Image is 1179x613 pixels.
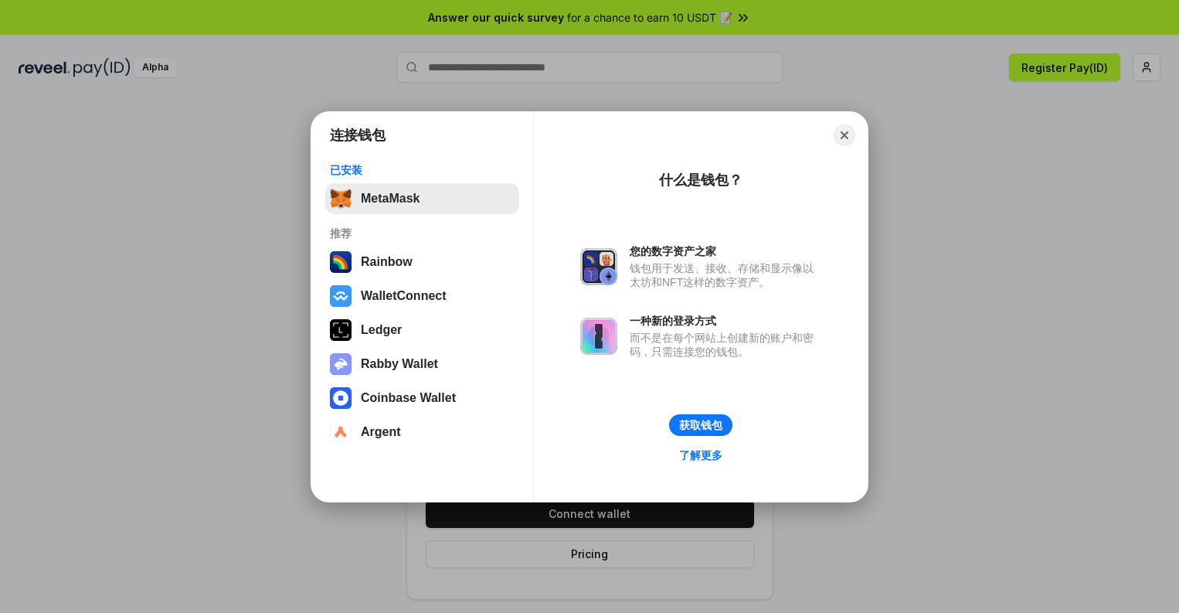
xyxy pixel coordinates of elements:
button: Coinbase Wallet [325,383,519,414]
div: Coinbase Wallet [361,391,456,405]
button: Rabby Wallet [325,349,519,380]
div: 获取钱包 [679,418,722,432]
img: svg+xml,%3Csvg%20xmlns%3D%22http%3A%2F%2Fwww.w3.org%2F2000%2Fsvg%22%20fill%3D%22none%22%20viewBox... [580,318,617,355]
div: Rainbow [361,255,413,269]
div: 而不是在每个网站上创建新的账户和密码，只需连接您的钱包。 [630,331,821,359]
img: svg+xml,%3Csvg%20width%3D%2228%22%20height%3D%2228%22%20viewBox%3D%220%200%2028%2028%22%20fill%3D... [330,421,352,443]
div: 一种新的登录方式 [630,314,821,328]
div: 推荐 [330,226,515,240]
button: 获取钱包 [669,414,732,436]
div: 已安装 [330,163,515,177]
div: Rabby Wallet [361,357,438,371]
img: svg+xml,%3Csvg%20width%3D%22120%22%20height%3D%22120%22%20viewBox%3D%220%200%20120%20120%22%20fil... [330,251,352,273]
div: 钱包用于发送、接收、存储和显示像以太坊和NFT这样的数字资产。 [630,261,821,289]
div: Ledger [361,323,402,337]
div: 了解更多 [679,448,722,462]
button: Close [834,124,855,146]
button: Rainbow [325,247,519,278]
div: Argent [361,425,401,439]
button: Ledger [325,315,519,346]
img: svg+xml,%3Csvg%20fill%3D%22none%22%20height%3D%2233%22%20viewBox%3D%220%200%2035%2033%22%20width%... [330,188,352,209]
a: 了解更多 [670,445,732,465]
div: 您的数字资产之家 [630,244,821,258]
div: MetaMask [361,192,420,206]
button: Argent [325,417,519,448]
button: WalletConnect [325,281,519,312]
img: svg+xml,%3Csvg%20xmlns%3D%22http%3A%2F%2Fwww.w3.org%2F2000%2Fsvg%22%20fill%3D%22none%22%20viewBox... [580,248,617,285]
img: svg+xml,%3Csvg%20width%3D%2228%22%20height%3D%2228%22%20viewBox%3D%220%200%2028%2028%22%20fill%3D... [330,387,352,409]
h1: 连接钱包 [330,126,386,145]
img: svg+xml,%3Csvg%20xmlns%3D%22http%3A%2F%2Fwww.w3.org%2F2000%2Fsvg%22%20width%3D%2228%22%20height%3... [330,319,352,341]
img: svg+xml,%3Csvg%20width%3D%2228%22%20height%3D%2228%22%20viewBox%3D%220%200%2028%2028%22%20fill%3D... [330,285,352,307]
div: WalletConnect [361,289,447,303]
button: MetaMask [325,183,519,214]
div: 什么是钱包？ [659,171,742,189]
img: svg+xml,%3Csvg%20xmlns%3D%22http%3A%2F%2Fwww.w3.org%2F2000%2Fsvg%22%20fill%3D%22none%22%20viewBox... [330,353,352,375]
